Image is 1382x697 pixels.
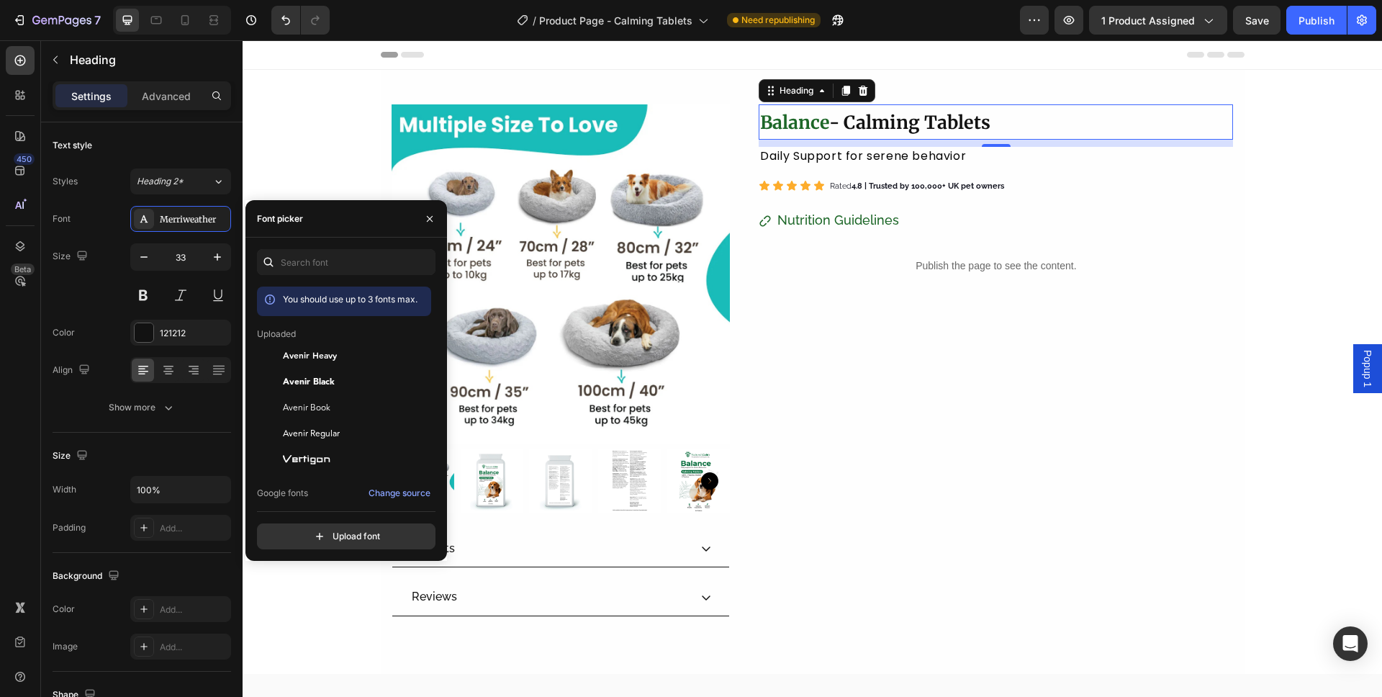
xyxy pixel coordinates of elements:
div: Change source [369,487,430,500]
span: Popup 1 [1118,310,1132,347]
span: / [533,13,536,28]
a: Nutrition Guidelines [516,168,656,192]
div: Color [53,326,75,339]
span: Avenir Regular [283,428,340,441]
div: Styles [53,175,78,188]
span: Avenir Book [283,402,330,415]
input: Search font [257,249,435,275]
strong: - Calming Tablets [587,71,748,94]
p: Reviews [169,547,214,567]
div: Image [53,640,78,653]
p: Publish the page to see the content. [516,218,990,233]
button: Carousel Next Arrow [459,432,476,449]
div: Add... [160,603,227,616]
div: Size [53,247,91,266]
button: Show more [53,395,231,421]
input: Auto [131,477,230,503]
div: Upload font [312,529,380,544]
div: Undo/Redo [271,6,330,35]
div: Text style [53,139,92,152]
div: Font picker [257,212,303,225]
div: 121212 [160,327,227,340]
div: Publish [1299,13,1334,28]
strong: 4.8 | Trusted by 100,000+ UK pet owners [609,141,762,150]
div: Size [53,446,91,466]
span: 1 product assigned [1101,13,1195,28]
span: Need republishing [741,14,815,27]
span: Benefits [169,501,212,515]
span: Rated [587,141,762,150]
div: Font [53,212,71,225]
div: Background [53,567,122,586]
div: Width [53,483,76,496]
span: You should use up to 3 fonts max. [283,294,417,305]
div: Align [53,361,93,380]
button: Heading 2* [130,168,231,194]
p: ⁠⁠⁠⁠⁠⁠⁠ [518,66,989,98]
span: Avenir Heavy [283,350,337,363]
div: Merriweather [160,213,227,226]
span: Heading 2* [137,175,184,188]
span: Avenir Black [283,376,335,389]
div: Heading [534,44,574,57]
div: Show more [109,400,176,415]
div: Open Intercom Messenger [1333,626,1368,661]
div: 450 [14,153,35,165]
button: 1 product assigned [1089,6,1227,35]
button: Publish [1286,6,1347,35]
div: Add... [160,641,227,654]
span: Save [1245,14,1269,27]
p: Nutrition Guidelines [535,168,656,192]
p: Advanced [142,89,191,104]
p: Google fonts [257,487,308,500]
button: Carousel Back Arrow [161,432,178,449]
button: Upload font [257,523,435,549]
iframe: Design area [243,40,1382,697]
button: Save [1233,6,1281,35]
button: Change source [368,485,431,502]
div: Color [53,603,75,616]
h2: Rich Text Editor. Editing area: main [516,64,990,99]
p: Heading [70,51,225,68]
p: 7 [94,12,101,29]
span: Daily Support for serene behavior [518,107,723,124]
strong: Balance [518,71,587,94]
div: Beta [11,264,35,275]
div: Add... [160,522,227,535]
p: Settings [71,89,112,104]
button: 7 [6,6,107,35]
span: Product Page - Calming Tablets [539,13,692,28]
div: Padding [53,521,86,534]
span: Vertigon [283,454,330,467]
p: Uploaded [257,328,296,341]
